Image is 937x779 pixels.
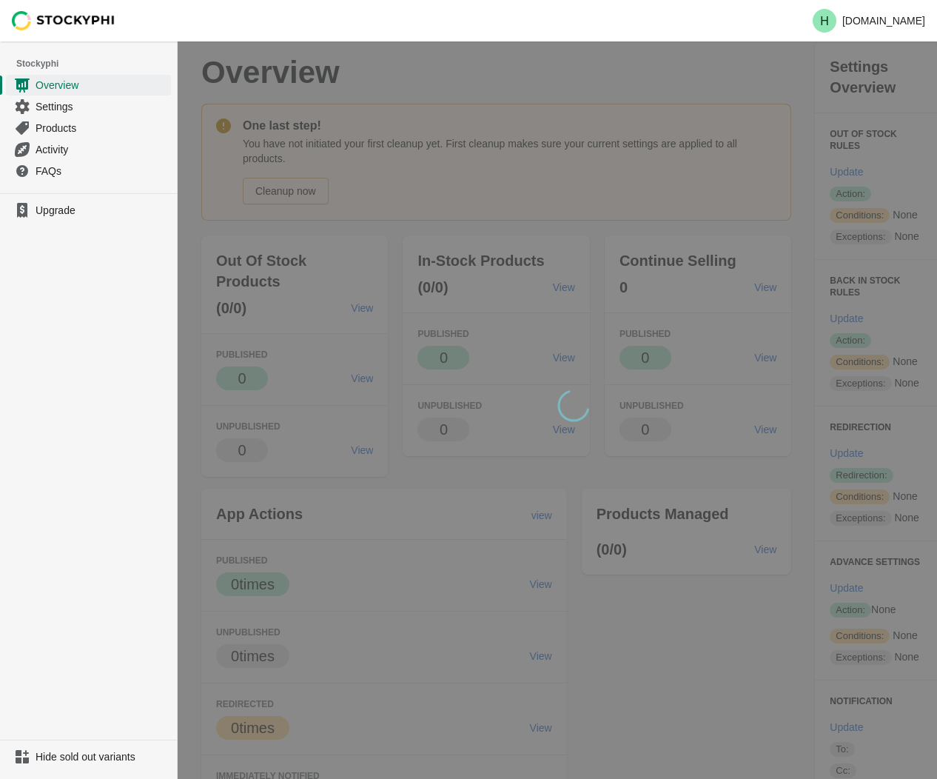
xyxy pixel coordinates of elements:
[6,96,171,117] a: Settings
[813,9,836,33] span: Avatar with initials H
[6,200,171,221] a: Upgrade
[36,142,168,157] span: Activity
[36,749,168,764] span: Hide sold out variants
[36,78,168,93] span: Overview
[6,746,171,767] a: Hide sold out variants
[36,203,168,218] span: Upgrade
[6,138,171,160] a: Activity
[820,15,829,27] text: H
[36,164,168,178] span: FAQs
[6,160,171,181] a: FAQs
[36,121,168,136] span: Products
[842,15,925,27] p: [DOMAIN_NAME]
[16,56,177,71] span: Stockyphi
[6,117,171,138] a: Products
[6,74,171,96] a: Overview
[36,99,168,114] span: Settings
[807,6,931,36] button: Avatar with initials H[DOMAIN_NAME]
[12,11,115,30] img: Stockyphi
